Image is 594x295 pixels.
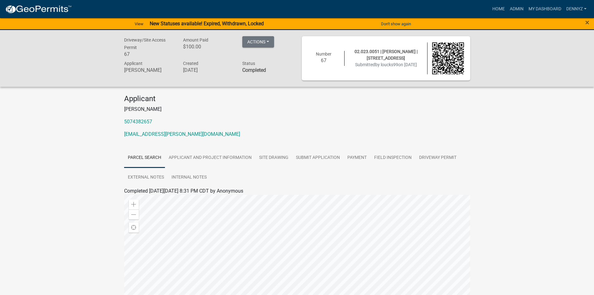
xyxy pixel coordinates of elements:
span: by loucks99 [375,62,398,67]
a: Internal Notes [168,168,210,188]
span: Applicant [124,61,142,66]
a: Submit Application [292,148,344,168]
span: Created [183,61,198,66]
a: Applicant and Project Information [165,148,255,168]
a: Payment [344,148,370,168]
h6: 67 [308,57,340,63]
span: Submitted on [DATE] [355,62,417,67]
a: External Notes [124,168,168,188]
span: Amount Paid [183,37,208,42]
a: View [132,19,146,29]
a: My Dashboard [526,3,564,15]
span: Driveway/Site Access Permit [124,37,166,50]
span: × [585,18,589,27]
button: Close [585,19,589,26]
span: 02.023.0051 | [PERSON_NAME] | [STREET_ADDRESS] [355,49,418,61]
div: Find my location [129,223,139,233]
a: dennyz [564,3,589,15]
a: [EMAIL_ADDRESS][PERSON_NAME][DOMAIN_NAME] [124,131,240,137]
span: Status [242,61,255,66]
div: Zoom out [129,209,139,219]
button: Actions [242,36,274,47]
a: Admin [507,3,526,15]
a: 5074382657 [124,119,152,125]
a: Field Inspection [370,148,415,168]
span: Number [316,52,331,57]
a: Parcel search [124,148,165,168]
p: [PERSON_NAME] [124,106,470,113]
img: QR code [432,42,464,74]
strong: New Statuses available! Expired, Withdrawn, Locked [150,21,264,27]
h6: $100.00 [183,44,233,50]
a: Site Drawing [255,148,292,168]
a: Home [490,3,507,15]
h6: [PERSON_NAME] [124,67,174,73]
button: Don't show again [379,19,413,29]
span: Completed [DATE][DATE] 8:31 PM CDT by Anonymous [124,188,243,194]
h4: Applicant [124,94,470,103]
h6: [DATE] [183,67,233,73]
a: Driveway Permit [415,148,460,168]
strong: Completed [242,67,266,73]
h6: 67 [124,51,174,57]
div: Zoom in [129,199,139,209]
